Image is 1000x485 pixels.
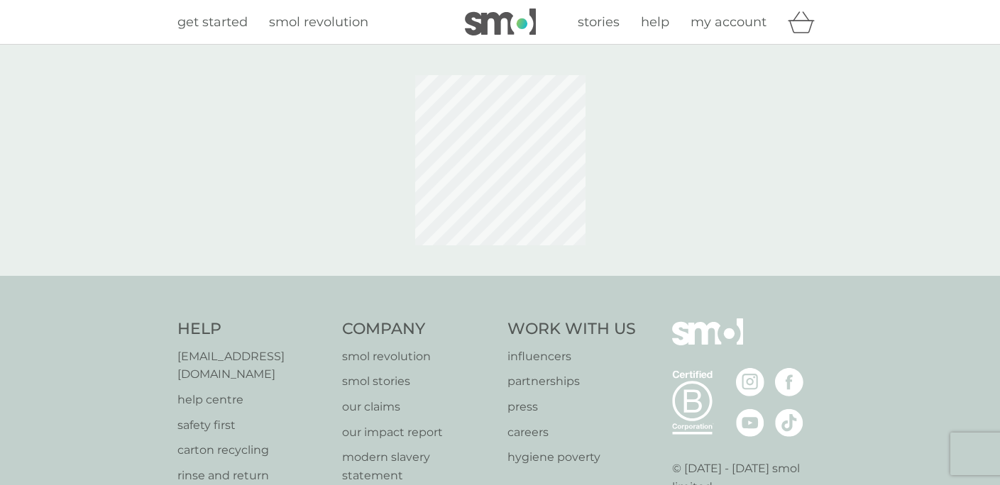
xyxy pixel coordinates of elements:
[342,448,493,484] a: modern slavery statement
[177,14,248,30] span: get started
[177,467,329,485] a: rinse and return
[641,12,669,33] a: help
[672,318,743,367] img: smol
[342,318,493,340] h4: Company
[691,14,767,30] span: my account
[641,14,669,30] span: help
[177,391,329,409] a: help centre
[342,372,493,391] a: smol stories
[342,347,493,366] a: smol revolution
[177,12,248,33] a: get started
[342,398,493,416] a: our claims
[269,14,368,30] span: smol revolution
[177,318,329,340] h4: Help
[177,416,329,435] a: safety first
[507,347,636,366] a: influencers
[578,12,620,33] a: stories
[775,368,803,396] img: visit the smol Facebook page
[177,347,329,384] a: [EMAIL_ADDRESS][DOMAIN_NAME]
[736,408,764,437] img: visit the smol Youtube page
[177,441,329,459] a: carton recycling
[507,372,636,391] a: partnerships
[736,368,764,396] img: visit the smol Instagram page
[507,423,636,442] a: careers
[578,14,620,30] span: stories
[465,9,536,35] img: smol
[788,8,823,36] div: basket
[775,408,803,437] img: visit the smol Tiktok page
[507,448,636,467] a: hygiene poverty
[507,318,636,340] h4: Work With Us
[342,423,493,442] a: our impact report
[269,12,368,33] a: smol revolution
[691,12,767,33] a: my account
[507,398,636,416] a: press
